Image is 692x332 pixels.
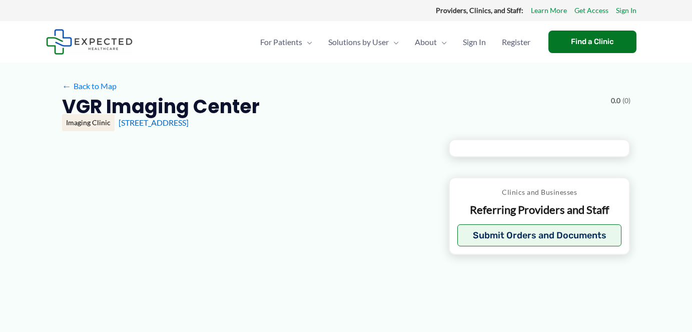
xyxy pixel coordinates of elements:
a: Learn More [531,4,567,17]
span: Menu Toggle [389,25,399,60]
button: Submit Orders and Documents [457,224,622,246]
p: Clinics and Businesses [457,186,622,199]
nav: Primary Site Navigation [252,25,538,60]
a: Solutions by UserMenu Toggle [320,25,407,60]
span: 0.0 [611,94,620,107]
span: (0) [622,94,630,107]
span: About [415,25,437,60]
p: Referring Providers and Staff [457,203,622,217]
a: Sign In [455,25,494,60]
a: Sign In [616,4,636,17]
a: [STREET_ADDRESS] [119,118,189,127]
span: Solutions by User [328,25,389,60]
img: Expected Healthcare Logo - side, dark font, small [46,29,133,55]
a: Register [494,25,538,60]
a: ←Back to Map [62,79,117,94]
span: Menu Toggle [302,25,312,60]
h2: VGR Imaging Center [62,94,260,119]
strong: Providers, Clinics, and Staff: [436,6,523,15]
a: Get Access [574,4,608,17]
span: Menu Toggle [437,25,447,60]
a: Find a Clinic [548,31,636,53]
div: Imaging Clinic [62,114,115,131]
span: For Patients [260,25,302,60]
a: AboutMenu Toggle [407,25,455,60]
span: Register [502,25,530,60]
span: Sign In [463,25,486,60]
a: For PatientsMenu Toggle [252,25,320,60]
span: ← [62,81,72,91]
